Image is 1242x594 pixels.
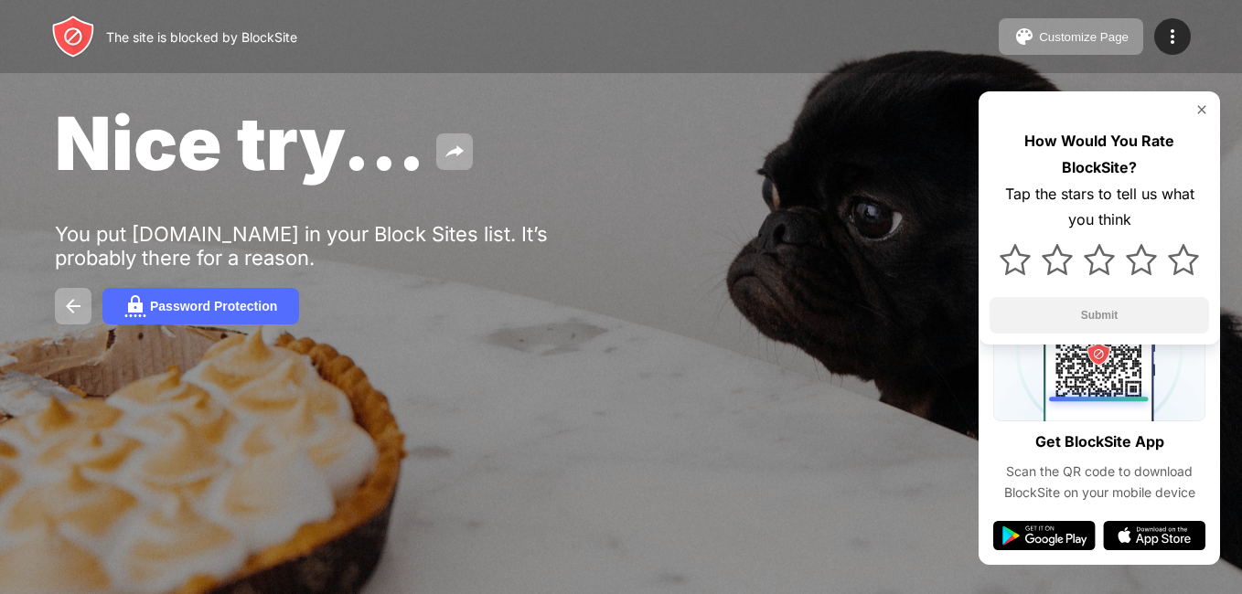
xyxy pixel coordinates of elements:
div: Get BlockSite App [1035,429,1164,455]
div: How Would You Rate BlockSite? [990,128,1209,181]
img: google-play.svg [993,521,1096,550]
img: pallet.svg [1013,26,1035,48]
div: Customize Page [1039,30,1129,44]
div: Password Protection [150,299,277,313]
button: Submit [990,297,1209,334]
img: header-logo.svg [51,15,95,58]
div: You put [DOMAIN_NAME] in your Block Sites list. It’s probably there for a reason. [55,222,620,270]
img: star.svg [1126,244,1157,275]
img: password.svg [124,295,146,317]
img: rate-us-close.svg [1194,102,1209,117]
img: back.svg [62,295,84,317]
img: star.svg [1168,244,1199,275]
span: Nice try... [55,99,425,187]
img: star.svg [1084,244,1115,275]
div: Scan the QR code to download BlockSite on your mobile device [993,461,1205,503]
div: Tap the stars to tell us what you think [990,181,1209,234]
button: Customize Page [999,18,1143,55]
img: menu-icon.svg [1162,26,1183,48]
img: share.svg [444,141,466,163]
button: Password Protection [102,288,299,324]
img: star.svg [1042,244,1073,275]
img: app-store.svg [1103,521,1205,550]
img: star.svg [1000,244,1031,275]
div: The site is blocked by BlockSite [106,29,297,45]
